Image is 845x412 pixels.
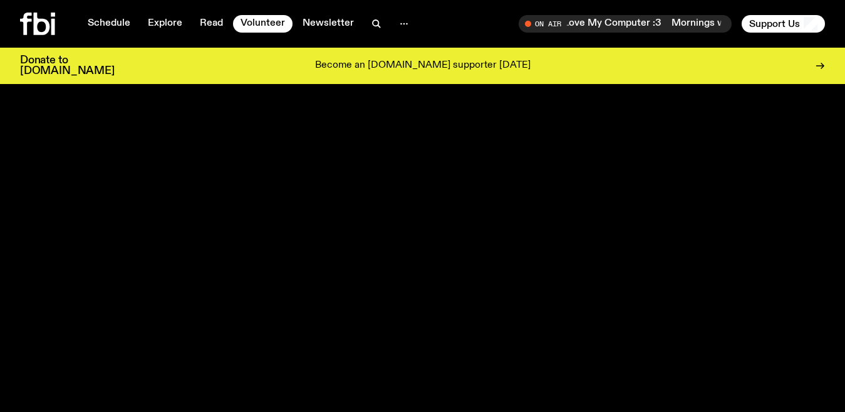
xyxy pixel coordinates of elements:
[80,15,138,33] a: Schedule
[532,19,725,28] span: Tune in live
[742,15,825,33] button: Support Us
[315,60,531,71] p: Become an [DOMAIN_NAME] supporter [DATE]
[20,55,115,77] h3: Donate to [DOMAIN_NAME]
[192,15,231,33] a: Read
[749,18,800,29] span: Support Us
[233,15,293,33] a: Volunteer
[295,15,361,33] a: Newsletter
[519,15,732,33] button: On AirMornings with [PERSON_NAME] / I Love My Computer :3Mornings with [PERSON_NAME] / I Love My ...
[140,15,190,33] a: Explore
